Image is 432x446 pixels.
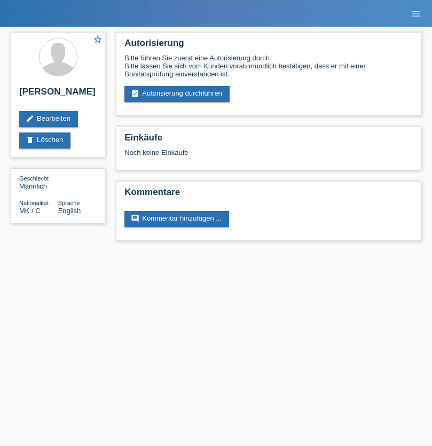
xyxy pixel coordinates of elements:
[124,38,413,54] h2: Autorisierung
[124,54,413,78] div: Bitte führen Sie zuerst eine Autorisierung durch. Bitte lassen Sie sich vom Kunden vorab mündlich...
[26,114,34,123] i: edit
[19,174,58,190] div: Männlich
[124,148,413,165] div: Noch keine Einkäufe
[19,175,49,182] span: Geschlecht
[411,9,421,19] i: menu
[58,200,80,206] span: Sprache
[93,35,103,46] a: star_border
[124,86,230,102] a: assignment_turned_inAutorisierung durchführen
[19,132,70,148] a: deleteLöschen
[405,10,427,17] a: menu
[124,132,413,148] h2: Einkäufe
[131,89,139,98] i: assignment_turned_in
[26,136,34,144] i: delete
[19,111,78,127] a: editBearbeiten
[19,200,49,206] span: Nationalität
[124,187,413,203] h2: Kommentare
[124,211,229,227] a: commentKommentar hinzufügen ...
[93,35,103,44] i: star_border
[131,214,139,223] i: comment
[58,207,81,215] span: English
[19,87,97,103] h2: [PERSON_NAME]
[19,207,41,215] span: Mazedonien / C / 22.05.2017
